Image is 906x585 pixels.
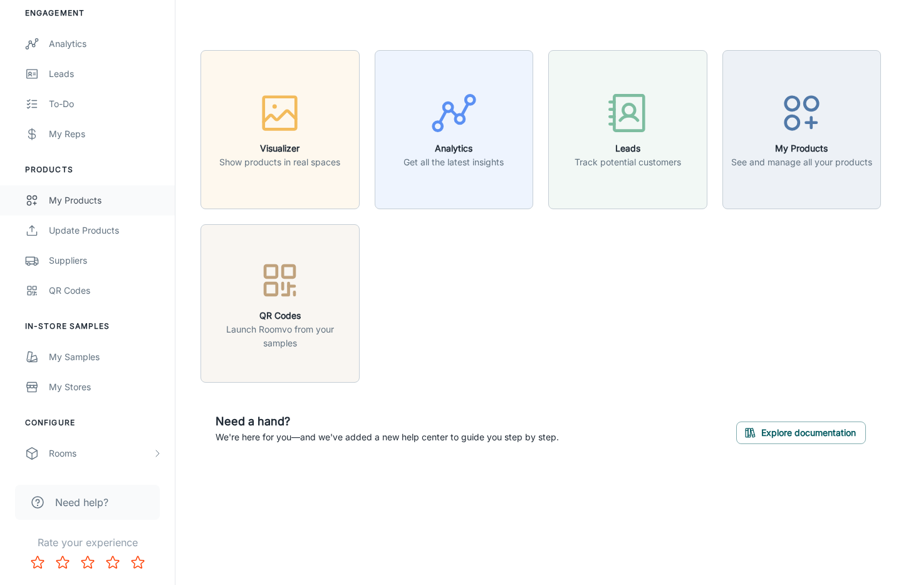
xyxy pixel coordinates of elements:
p: Show products in real spaces [219,155,340,169]
h6: Analytics [404,142,504,155]
div: Analytics [49,37,162,51]
h6: Need a hand? [216,413,559,430]
div: My Reps [49,127,162,141]
button: AnalyticsGet all the latest insights [375,50,534,209]
button: LeadsTrack potential customers [548,50,707,209]
div: Update Products [49,224,162,237]
button: VisualizerShow products in real spaces [200,50,360,209]
p: Track potential customers [575,155,681,169]
h6: My Products [731,142,872,155]
div: Suppliers [49,254,162,267]
div: My Stores [49,380,162,394]
span: Need help? [55,495,108,510]
p: Launch Roomvo from your samples [209,323,351,350]
h6: Visualizer [219,142,340,155]
a: Explore documentation [736,425,866,438]
p: See and manage all your products [731,155,872,169]
h6: QR Codes [209,309,351,323]
a: LeadsTrack potential customers [548,122,707,135]
div: My Samples [49,350,162,364]
p: We're here for you—and we've added a new help center to guide you step by step. [216,430,559,444]
button: Explore documentation [736,422,866,444]
div: Rooms [49,447,152,460]
h6: Leads [575,142,681,155]
a: QR CodesLaunch Roomvo from your samples [200,296,360,309]
div: QR Codes [49,284,162,298]
button: QR CodesLaunch Roomvo from your samples [200,224,360,383]
a: My ProductsSee and manage all your products [722,122,882,135]
a: AnalyticsGet all the latest insights [375,122,534,135]
button: My ProductsSee and manage all your products [722,50,882,209]
div: My Products [49,194,162,207]
div: To-do [49,97,162,111]
p: Get all the latest insights [404,155,504,169]
div: Leads [49,67,162,81]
